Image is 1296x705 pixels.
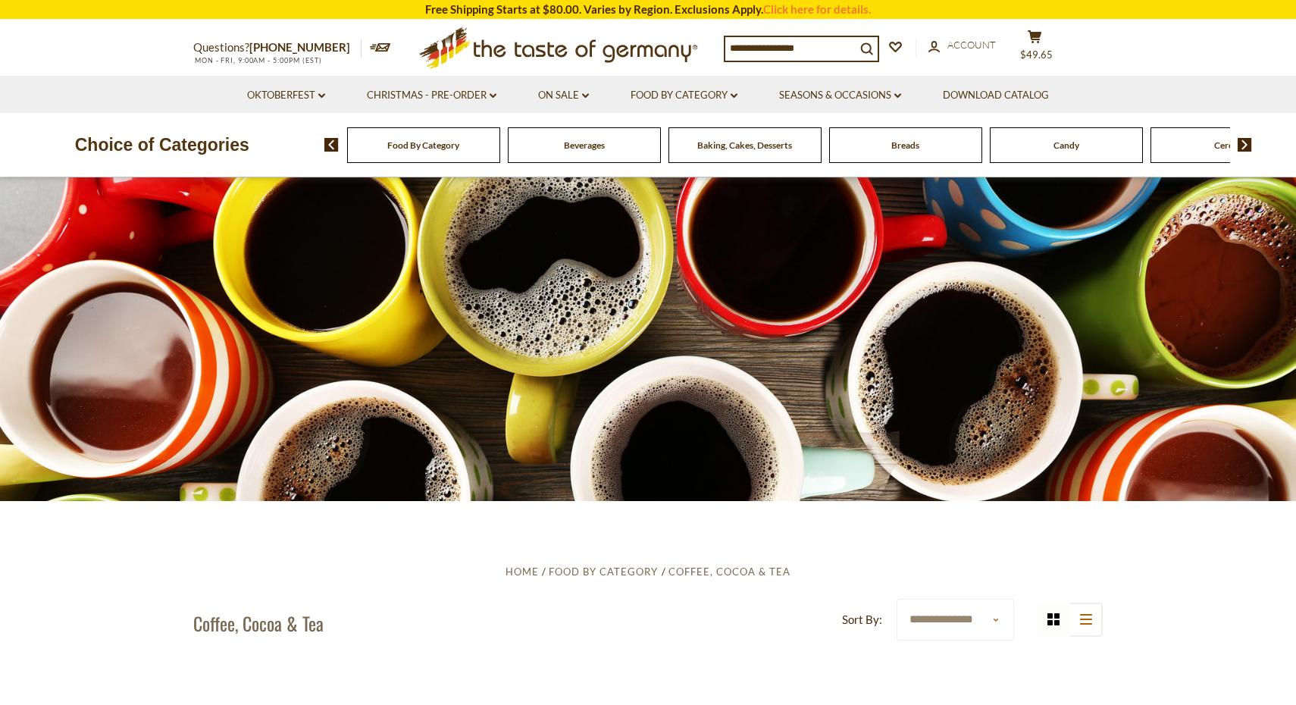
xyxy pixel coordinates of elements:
[506,566,539,578] a: Home
[249,40,350,54] a: [PHONE_NUMBER]
[549,566,658,578] a: Food By Category
[842,610,882,629] label: Sort By:
[1214,139,1240,151] a: Cereal
[668,566,790,578] a: Coffee, Cocoa & Tea
[1020,49,1053,61] span: $49.65
[631,87,737,104] a: Food By Category
[564,139,605,151] a: Beverages
[1012,30,1057,67] button: $49.65
[763,2,871,16] a: Click here for details.
[247,87,325,104] a: Oktoberfest
[324,138,339,152] img: previous arrow
[367,87,496,104] a: Christmas - PRE-ORDER
[193,612,324,634] h1: Coffee, Cocoa & Tea
[538,87,589,104] a: On Sale
[193,56,322,64] span: MON - FRI, 9:00AM - 5:00PM (EST)
[779,87,901,104] a: Seasons & Occasions
[1053,139,1079,151] a: Candy
[697,139,792,151] a: Baking, Cakes, Desserts
[891,139,919,151] a: Breads
[193,38,362,58] p: Questions?
[928,37,996,54] a: Account
[947,39,996,51] span: Account
[943,87,1049,104] a: Download Catalog
[387,139,459,151] a: Food By Category
[1238,138,1252,152] img: next arrow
